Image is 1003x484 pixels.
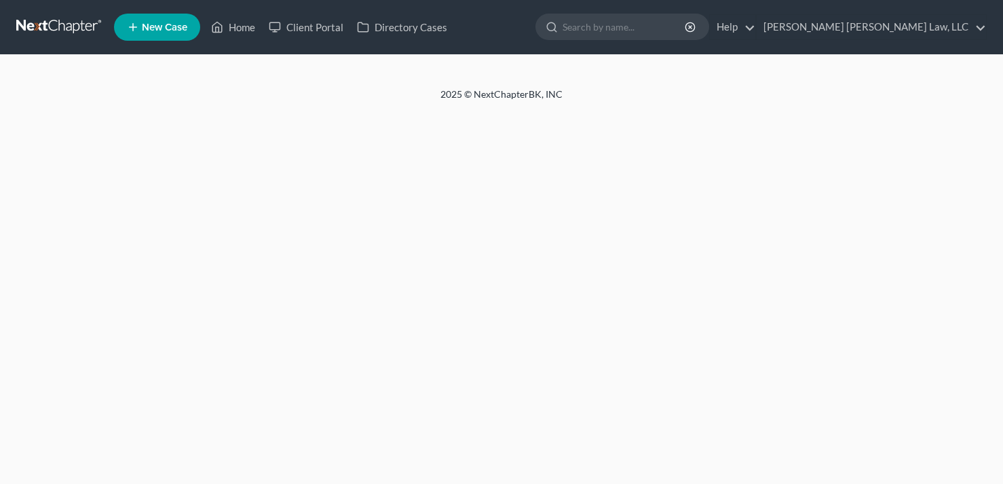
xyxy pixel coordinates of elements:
a: Directory Cases [350,15,454,39]
a: Help [710,15,755,39]
a: [PERSON_NAME] [PERSON_NAME] Law, LLC [757,15,986,39]
div: 2025 © NextChapterBK, INC [115,88,888,112]
input: Search by name... [563,14,687,39]
a: Home [204,15,262,39]
a: Client Portal [262,15,350,39]
span: New Case [142,22,187,33]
